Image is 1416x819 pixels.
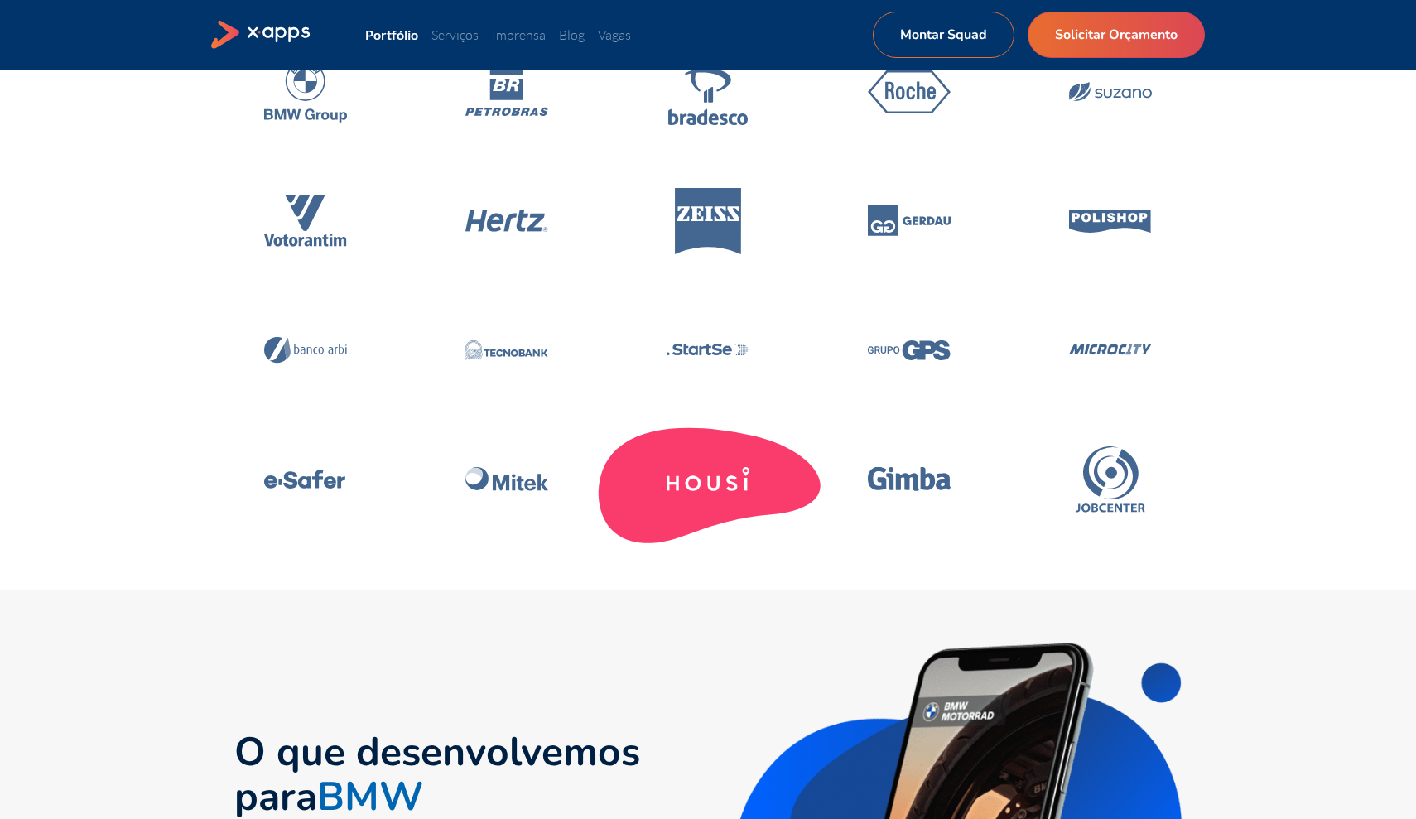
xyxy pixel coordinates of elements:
[873,12,1014,58] a: Montar Squad
[492,26,546,43] a: Imprensa
[431,26,479,43] a: Serviços
[559,26,585,43] a: Blog
[365,26,418,42] a: Portfólio
[1028,12,1205,58] a: Solicitar Orçamento
[234,730,682,819] h2: O que desenvolvemos para
[598,26,631,43] a: Vagas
